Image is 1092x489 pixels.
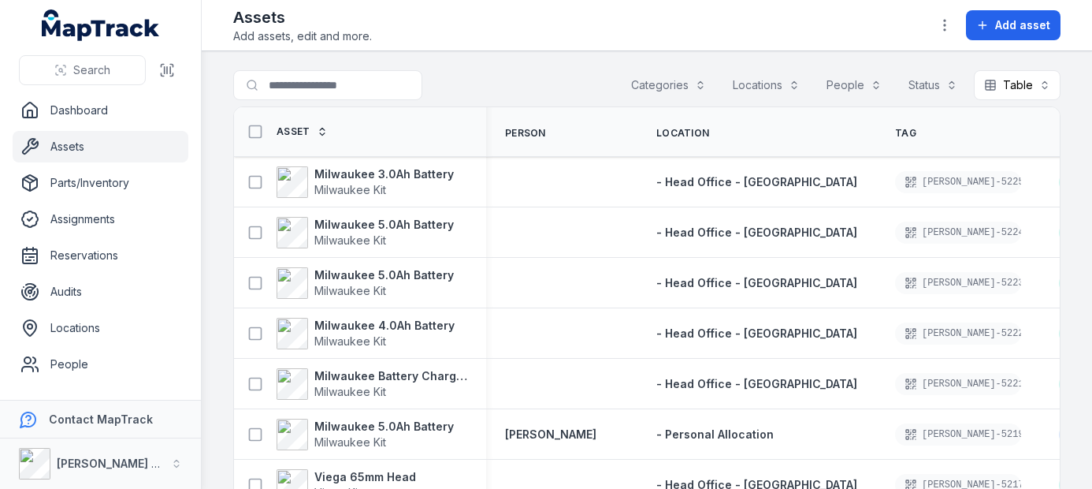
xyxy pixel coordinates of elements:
[505,127,546,140] span: Person
[816,70,892,100] button: People
[895,323,1021,345] div: [PERSON_NAME]-5222
[277,125,310,138] span: Asset
[314,469,416,485] strong: Viega 65mm Head
[233,6,372,28] h2: Assets
[895,373,1021,395] div: [PERSON_NAME]-5221
[19,55,146,85] button: Search
[233,28,372,44] span: Add assets, edit and more.
[277,217,454,248] a: Milwaukee 5.0Ah BatteryMilwaukee Kit
[277,125,328,138] a: Asset
[13,167,188,199] a: Parts/Inventory
[314,183,386,196] span: Milwaukee Kit
[314,385,386,398] span: Milwaukee Kit
[277,166,454,198] a: Milwaukee 3.0Ah BatteryMilwaukee Kit
[656,427,774,442] a: - Personal Allocation
[656,326,857,342] a: - Head Office - [GEOGRAPHIC_DATA]
[895,222,1021,244] div: [PERSON_NAME]-5224
[656,427,774,441] span: - Personal Allocation
[57,457,166,470] strong: [PERSON_NAME] Air
[314,267,454,283] strong: Milwaukee 5.0Ah Battery
[314,233,386,247] span: Milwaukee Kit
[974,70,1060,100] button: Table
[895,272,1021,294] div: [PERSON_NAME]-5223
[722,70,810,100] button: Locations
[73,62,110,78] span: Search
[898,70,968,100] button: Status
[13,349,188,380] a: People
[656,226,857,239] span: - Head Office - [GEOGRAPHIC_DATA]
[895,127,916,140] span: Tag
[314,419,454,435] strong: Milwaukee 5.0Ah Battery
[13,131,188,162] a: Assets
[13,95,188,126] a: Dashboard
[13,312,188,344] a: Locations
[656,275,857,291] a: - Head Office - [GEOGRAPHIC_DATA]
[13,240,188,271] a: Reservations
[277,368,467,400] a: Milwaukee Battery ChargerMilwaukee Kit
[656,225,857,241] a: - Head Office - [GEOGRAPHIC_DATA]
[895,171,1021,193] div: [PERSON_NAME]-5225
[314,318,455,334] strong: Milwaukee 4.0Ah Battery
[621,70,716,100] button: Categories
[656,377,857,390] span: - Head Office - [GEOGRAPHIC_DATA]
[314,368,467,384] strong: Milwaukee Battery Charger
[656,174,857,190] a: - Head Office - [GEOGRAPHIC_DATA]
[505,427,596,442] a: [PERSON_NAME]
[13,276,188,308] a: Audits
[314,435,386,449] span: Milwaukee Kit
[314,284,386,297] span: Milwaukee Kit
[656,127,709,140] span: Location
[277,419,454,450] a: Milwaukee 5.0Ah BatteryMilwaukee Kit
[656,175,857,189] span: - Head Office - [GEOGRAPHIC_DATA]
[314,217,454,233] strong: Milwaukee 5.0Ah Battery
[656,376,857,392] a: - Head Office - [GEOGRAPHIC_DATA]
[995,17,1050,33] span: Add asset
[895,424,1021,446] div: [PERSON_NAME]-5219
[42,9,160,41] a: MapTrack
[49,412,153,426] strong: Contact MapTrack
[966,10,1060,40] button: Add asset
[277,318,455,349] a: Milwaukee 4.0Ah BatteryMilwaukee Kit
[656,327,857,340] span: - Head Office - [GEOGRAPHIC_DATA]
[656,276,857,289] span: - Head Office - [GEOGRAPHIC_DATA]
[13,203,188,235] a: Assignments
[314,334,386,348] span: Milwaukee Kit
[277,267,454,299] a: Milwaukee 5.0Ah BatteryMilwaukee Kit
[314,166,454,182] strong: Milwaukee 3.0Ah Battery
